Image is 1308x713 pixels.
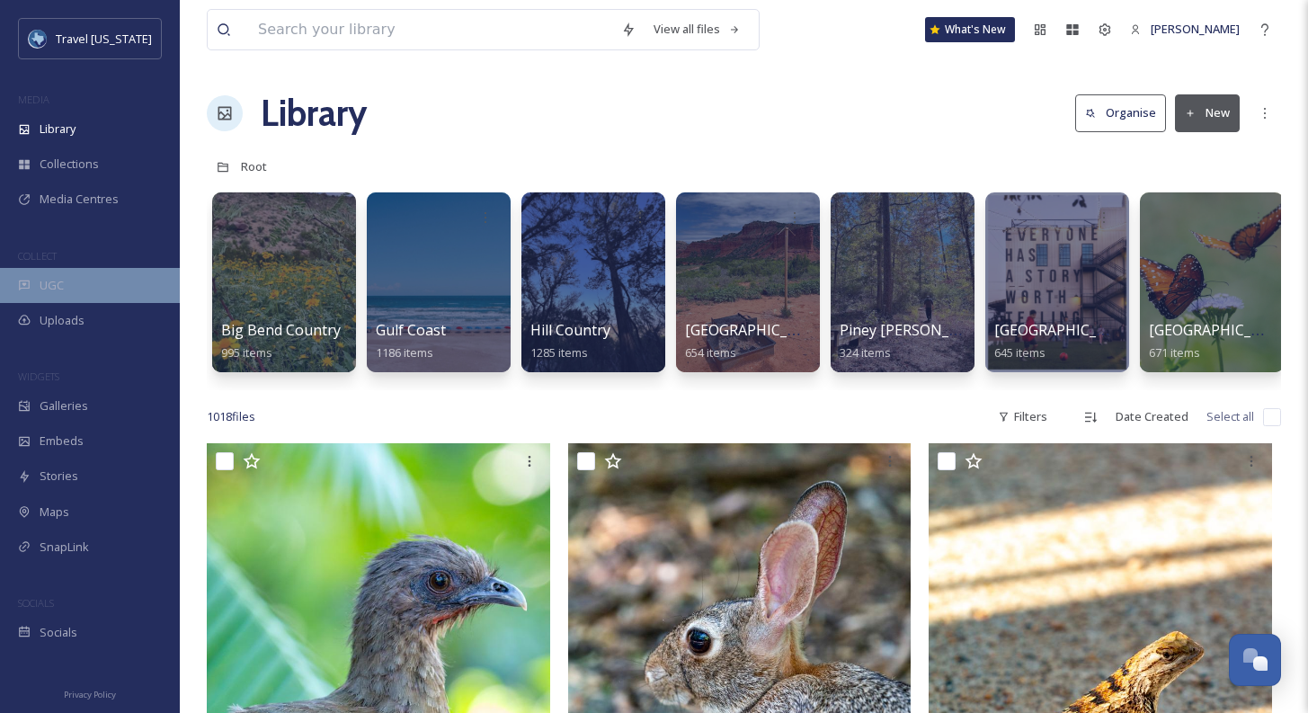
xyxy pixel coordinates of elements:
span: Gulf Coast [376,320,446,340]
span: [PERSON_NAME] [1151,21,1240,37]
button: Open Chat [1229,634,1281,686]
span: Big Bend Country [221,320,341,340]
span: 1186 items [376,344,433,361]
div: Date Created [1107,399,1197,434]
a: Privacy Policy [64,682,116,704]
span: Galleries [40,397,88,414]
span: Travel [US_STATE] [56,31,152,47]
a: Hill Country1285 items [530,322,610,361]
span: Collections [40,156,99,173]
span: Maps [40,504,69,521]
span: 654 items [685,344,736,361]
span: Root [241,158,267,174]
span: 645 items [994,344,1046,361]
span: Uploads [40,312,85,329]
span: MEDIA [18,93,49,106]
button: New [1175,94,1240,131]
span: UGC [40,277,64,294]
span: Library [40,120,76,138]
span: Privacy Policy [64,689,116,700]
span: Select all [1206,408,1254,425]
span: [GEOGRAPHIC_DATA] [994,320,1139,340]
span: Embeds [40,432,84,450]
span: Piney [PERSON_NAME] [840,320,995,340]
a: [GEOGRAPHIC_DATA]645 items [994,322,1139,361]
span: 995 items [221,344,272,361]
span: Socials [40,624,77,641]
span: Stories [40,468,78,485]
a: Gulf Coast1186 items [376,322,446,361]
button: Organise [1075,94,1166,131]
a: View all files [645,12,750,47]
span: 324 items [840,344,891,361]
img: images%20%281%29.jpeg [29,30,47,48]
span: 671 items [1149,344,1200,361]
a: [GEOGRAPHIC_DATA]654 items [685,322,830,361]
span: SOCIALS [18,596,54,610]
a: Library [261,86,367,140]
a: [PERSON_NAME] [1121,12,1249,47]
a: Piney [PERSON_NAME]324 items [840,322,995,361]
span: 1018 file s [207,408,255,425]
a: Big Bend Country995 items [221,322,341,361]
div: Filters [989,399,1056,434]
span: [GEOGRAPHIC_DATA] [685,320,830,340]
span: COLLECT [18,249,57,263]
input: Search your library [249,10,612,49]
span: 1285 items [530,344,588,361]
span: Media Centres [40,191,119,208]
a: Root [241,156,267,177]
span: SnapLink [40,539,89,556]
a: What's New [925,17,1015,42]
span: Hill Country [530,320,610,340]
a: Organise [1075,94,1175,131]
span: WIDGETS [18,370,59,383]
